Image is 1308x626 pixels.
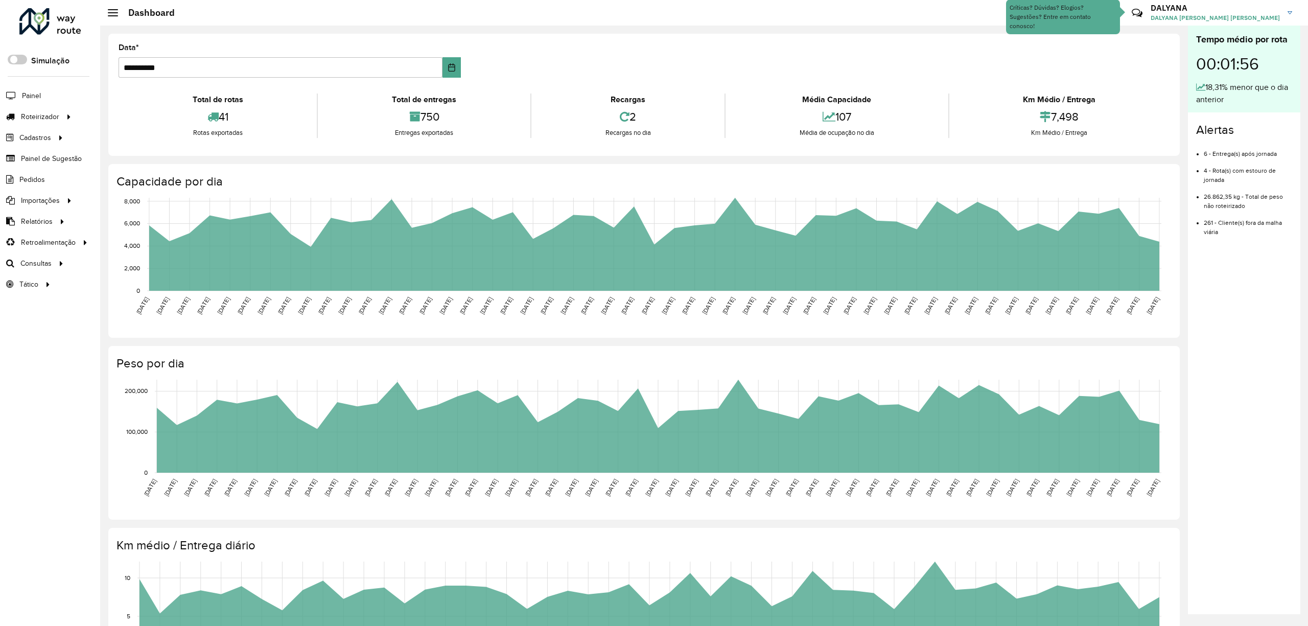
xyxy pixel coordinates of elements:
[943,296,958,315] text: [DATE]
[1105,296,1119,315] text: [DATE]
[118,7,175,18] h2: Dashboard
[661,296,675,315] text: [DATE]
[317,296,332,315] text: [DATE]
[343,478,358,497] text: [DATE]
[1085,478,1100,497] text: [DATE]
[764,478,779,497] text: [DATE]
[363,478,378,497] text: [DATE]
[116,174,1170,189] h4: Capacidade por dia
[728,128,945,138] div: Média de ocupação no dia
[1196,33,1292,47] div: Tempo médio por rota
[1125,296,1140,315] text: [DATE]
[124,220,140,227] text: 6,000
[383,478,398,497] text: [DATE]
[124,243,140,249] text: 4,000
[121,94,314,106] div: Total de rotas
[323,478,338,497] text: [DATE]
[724,478,739,497] text: [DATE]
[519,296,534,315] text: [DATE]
[579,296,594,315] text: [DATE]
[842,296,857,315] text: [DATE]
[965,478,979,497] text: [DATE]
[21,153,82,164] span: Painel de Sugestão
[479,296,494,315] text: [DATE]
[1065,478,1080,497] text: [DATE]
[155,296,170,315] text: [DATE]
[276,296,291,315] text: [DATE]
[116,356,1170,371] h4: Peso por dia
[905,478,920,497] text: [DATE]
[624,478,639,497] text: [DATE]
[524,478,539,497] text: [DATE]
[183,478,198,497] text: [DATE]
[564,478,579,497] text: [DATE]
[320,94,527,106] div: Total de entregas
[320,106,527,128] div: 750
[216,296,231,315] text: [DATE]
[945,478,960,497] text: [DATE]
[1196,47,1292,81] div: 00:01:56
[1146,296,1160,315] text: [DATE]
[784,478,799,497] text: [DATE]
[499,296,513,315] text: [DATE]
[903,296,918,315] text: [DATE]
[804,478,819,497] text: [DATE]
[1004,296,1019,315] text: [DATE]
[600,296,615,315] text: [DATE]
[925,478,940,497] text: [DATE]
[664,478,679,497] text: [DATE]
[31,55,69,67] label: Simulação
[644,478,659,497] text: [DATE]
[984,296,998,315] text: [DATE]
[1146,478,1160,497] text: [DATE]
[303,478,318,497] text: [DATE]
[19,174,45,185] span: Pedidos
[398,296,412,315] text: [DATE]
[126,428,148,435] text: 100,000
[320,128,527,138] div: Entregas exportadas
[704,478,719,497] text: [DATE]
[418,296,433,315] text: [DATE]
[203,478,218,497] text: [DATE]
[125,574,130,581] text: 10
[825,478,839,497] text: [DATE]
[124,265,140,271] text: 2,000
[357,296,372,315] text: [DATE]
[952,106,1167,128] div: 7,498
[952,128,1167,138] div: Km Médio / Entrega
[243,478,258,497] text: [DATE]
[604,478,619,497] text: [DATE]
[504,478,519,497] text: [DATE]
[923,296,938,315] text: [DATE]
[443,478,458,497] text: [DATE]
[1196,81,1292,106] div: 18,31% menor que o dia anterior
[337,296,352,315] text: [DATE]
[539,296,554,315] text: [DATE]
[21,111,59,122] span: Roteirizador
[283,478,298,497] text: [DATE]
[1044,296,1059,315] text: [DATE]
[116,538,1170,553] h4: Km médio / Entrega diário
[884,478,899,497] text: [DATE]
[728,106,945,128] div: 107
[952,94,1167,106] div: Km Médio / Entrega
[21,237,76,248] span: Retroalimentação
[125,388,148,395] text: 200,000
[761,296,776,315] text: [DATE]
[1064,296,1079,315] text: [DATE]
[845,478,859,497] text: [DATE]
[119,41,139,54] label: Data
[985,478,1000,497] text: [DATE]
[534,94,722,106] div: Recargas
[1204,142,1292,158] li: 6 - Entrega(s) após jornada
[21,216,53,227] span: Relatórios
[882,296,897,315] text: [DATE]
[124,198,140,204] text: 8,000
[964,296,978,315] text: [DATE]
[21,195,60,206] span: Importações
[782,296,797,315] text: [DATE]
[19,132,51,143] span: Cadastros
[438,296,453,315] text: [DATE]
[127,613,130,619] text: 5
[1126,2,1148,24] a: Contato Rápido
